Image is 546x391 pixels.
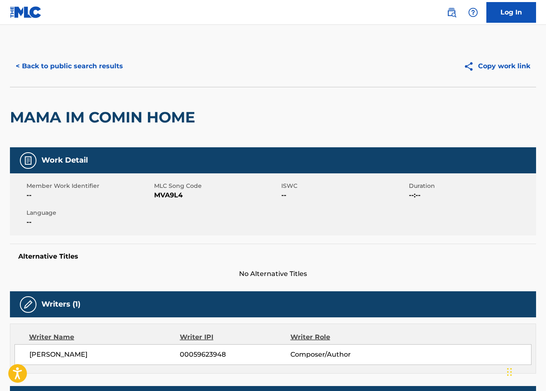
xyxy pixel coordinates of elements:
[464,61,478,72] img: Copy work link
[507,360,512,384] div: Drag
[27,182,152,190] span: Member Work Identifier
[18,252,528,261] h5: Alternative Titles
[281,190,407,200] span: --
[281,182,407,190] span: ISWC
[29,350,180,360] span: [PERSON_NAME]
[41,300,80,309] h5: Writers (1)
[465,4,481,21] div: Help
[41,156,88,165] h5: Work Detail
[486,2,536,23] a: Log In
[505,351,546,391] iframe: Chat Widget
[290,350,391,360] span: Composer/Author
[458,56,536,77] button: Copy work link
[10,56,129,77] button: < Back to public search results
[154,190,280,200] span: MVA9L4
[10,269,536,279] span: No Alternative Titles
[27,190,152,200] span: --
[27,217,152,227] span: --
[409,190,534,200] span: --:--
[23,156,33,166] img: Work Detail
[154,182,280,190] span: MLC Song Code
[443,4,460,21] a: Public Search
[409,182,534,190] span: Duration
[180,332,290,342] div: Writer IPI
[10,108,199,127] h2: MAMA IM COMIN HOME
[10,6,42,18] img: MLC Logo
[180,350,290,360] span: 00059623948
[290,332,391,342] div: Writer Role
[29,332,180,342] div: Writer Name
[23,300,33,309] img: Writers
[447,7,457,17] img: search
[468,7,478,17] img: help
[27,209,152,217] span: Language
